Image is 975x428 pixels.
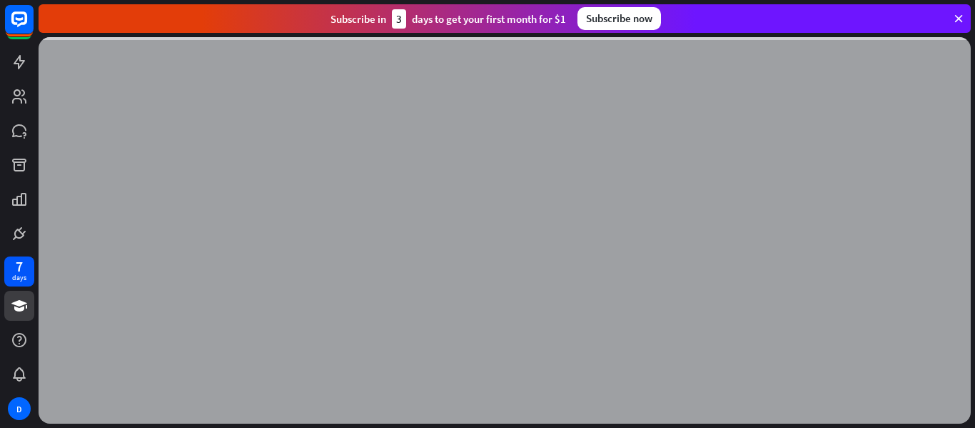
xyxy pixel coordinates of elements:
div: D [8,397,31,420]
a: 7 days [4,257,34,287]
div: 7 [16,260,23,273]
div: Subscribe in days to get your first month for $1 [330,9,566,29]
div: 3 [392,9,406,29]
div: days [12,273,26,283]
div: Subscribe now [577,7,661,30]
